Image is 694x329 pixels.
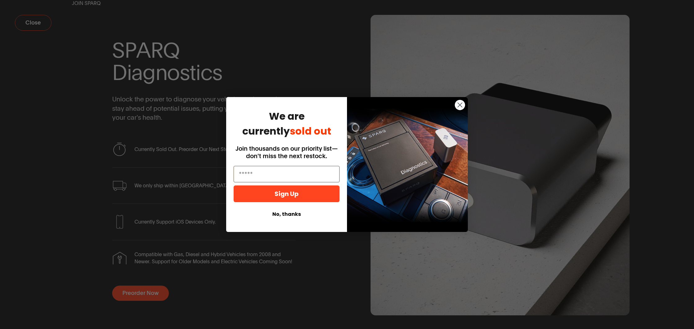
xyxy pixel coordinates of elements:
[242,109,331,138] span: We are currently
[290,124,331,138] span: sold out
[347,97,468,232] img: 725c0cce-c00f-4a02-adb7-5ced8674b2d9.png
[234,208,340,220] button: No, thanks
[234,185,340,202] button: Sign Up
[455,100,465,110] button: Close dialog
[235,145,338,160] span: Join thousands on our priority list—don't miss the next restock.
